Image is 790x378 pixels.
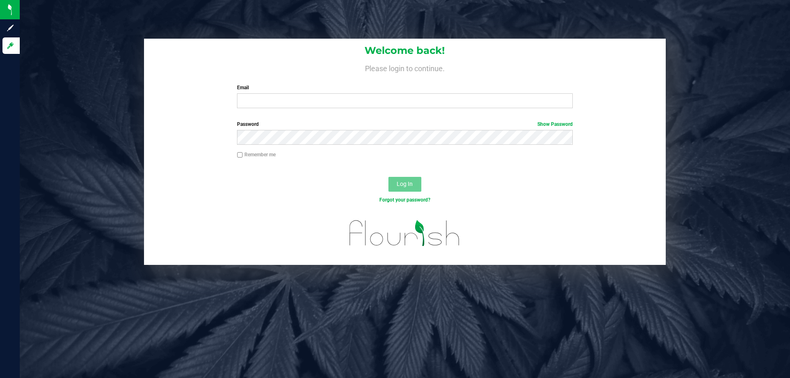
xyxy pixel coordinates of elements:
[237,152,243,158] input: Remember me
[6,42,14,50] inline-svg: Log in
[144,45,666,56] h1: Welcome back!
[237,121,259,127] span: Password
[397,181,413,187] span: Log In
[537,121,573,127] a: Show Password
[6,24,14,32] inline-svg: Sign up
[379,197,430,203] a: Forgot your password?
[237,84,572,91] label: Email
[388,177,421,192] button: Log In
[339,212,470,254] img: flourish_logo.svg
[144,63,666,72] h4: Please login to continue.
[237,151,276,158] label: Remember me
